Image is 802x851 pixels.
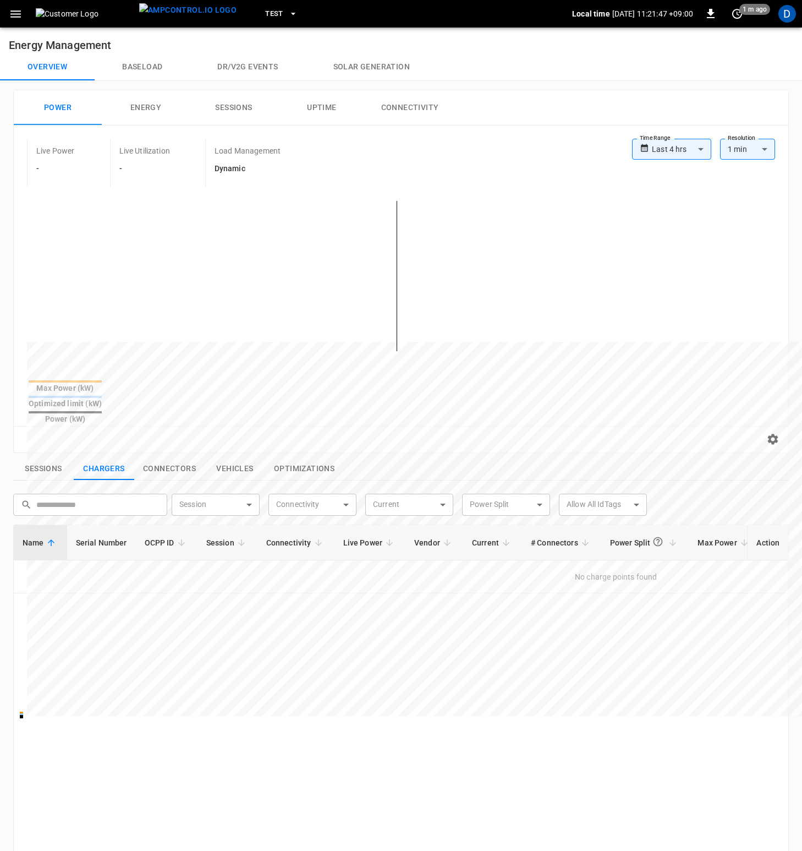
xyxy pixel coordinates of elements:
[206,536,249,549] span: Session
[366,90,454,126] button: Connectivity
[205,457,265,481] button: show latest vehicles
[265,8,283,20] span: Test
[265,457,343,481] button: show latest optimizations
[102,90,190,126] button: Energy
[74,457,134,481] button: show latest charge points
[640,134,671,143] label: Time Range
[610,532,680,553] span: Power Split
[215,145,281,156] p: Load Management
[728,5,746,23] button: set refresh interval
[261,3,302,25] button: Test
[67,525,136,560] th: Serial Number
[572,8,610,19] p: Local time
[739,4,770,15] span: 1 m ago
[139,3,237,17] img: ampcontrol.io logo
[23,536,58,549] span: Name
[14,90,102,126] button: Power
[414,536,454,549] span: Vendor
[190,90,278,126] button: Sessions
[728,134,755,143] label: Resolution
[778,5,796,23] div: profile-icon
[145,536,189,549] span: OCPP ID
[95,54,190,80] button: Baseload
[747,525,788,560] th: Action
[13,457,74,481] button: show latest sessions
[472,536,513,549] span: Current
[36,163,75,175] h6: -
[134,457,205,481] button: show latest connectors
[36,145,75,156] p: Live Power
[119,145,170,156] p: Live Utilization
[531,536,592,549] span: # Connectors
[36,8,135,19] img: Customer Logo
[266,536,326,549] span: Connectivity
[652,139,711,160] div: Last 4 hrs
[119,163,170,175] h6: -
[190,54,305,80] button: Dr/V2G events
[697,536,751,549] span: Max Power
[720,139,775,160] div: 1 min
[612,8,693,19] p: [DATE] 11:21:47 +09:00
[278,90,366,126] button: Uptime
[343,536,397,549] span: Live Power
[215,163,281,175] h6: Dynamic
[306,54,437,80] button: Solar generation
